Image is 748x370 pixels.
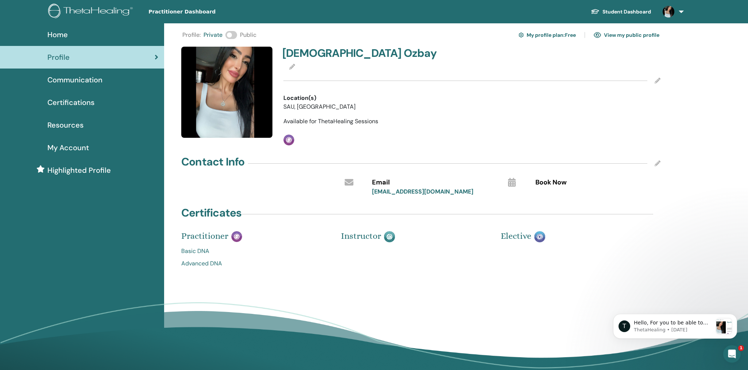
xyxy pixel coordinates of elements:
span: Profile [47,52,70,63]
span: Available for ThetaHealing Sessions [283,117,378,125]
span: Practitioner [181,231,228,241]
h4: Certificates [181,206,241,219]
span: Communication [47,74,102,85]
span: Instructor [341,231,381,241]
span: Resources [47,120,84,131]
span: 1 [738,345,744,351]
span: Practitioner Dashboard [148,8,258,16]
span: Profile : [182,31,201,39]
span: Public [240,31,256,39]
span: Elective [501,231,531,241]
img: default.jpg [181,47,272,138]
span: Private [204,31,222,39]
span: Book Now [535,178,567,187]
a: View my public profile [594,29,659,41]
a: Basic DNA [181,247,330,256]
span: Home [47,29,68,40]
h4: Contact Info [181,155,244,168]
span: Highlighted Profile [47,165,111,176]
span: Location(s) [283,94,316,102]
span: Email [372,178,390,187]
img: cog.svg [519,31,524,39]
img: logo.png [48,4,135,20]
img: eye.svg [594,32,601,38]
span: Certifications [47,97,94,108]
h4: [DEMOGRAPHIC_DATA] Ozbay [282,47,468,60]
span: My Account [47,142,89,153]
a: Advanced DNA [181,259,330,268]
iframe: Intercom live chat [723,345,741,363]
li: SAU, [GEOGRAPHIC_DATA] [283,102,434,111]
iframe: Intercom notifications message [602,299,748,350]
img: graduation-cap-white.svg [591,8,600,15]
img: default.jpg [663,6,674,17]
a: Student Dashboard [585,5,657,19]
a: [EMAIL_ADDRESS][DOMAIN_NAME] [372,188,473,195]
a: My profile plan:Free [519,29,576,41]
